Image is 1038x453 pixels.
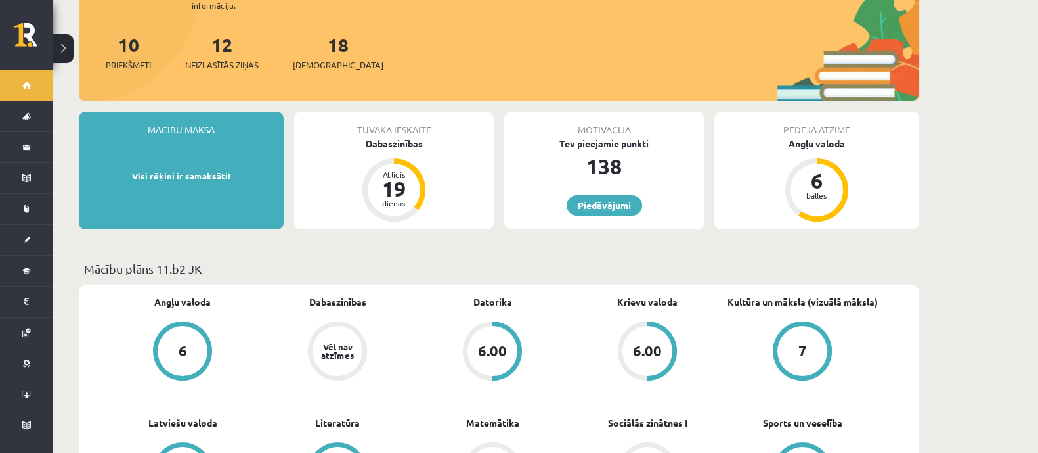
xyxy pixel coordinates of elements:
[473,295,512,309] a: Datorika
[466,416,519,430] a: Matemātika
[293,59,383,72] span: [DEMOGRAPHIC_DATA]
[797,191,836,199] div: balles
[504,151,704,182] div: 138
[633,344,662,358] div: 6.00
[106,59,151,72] span: Priekšmeti
[725,322,880,383] a: 7
[79,112,284,137] div: Mācību maksa
[415,322,570,383] a: 6.00
[105,322,260,383] a: 6
[727,295,878,309] a: Kultūra un māksla (vizuālā māksla)
[294,112,494,137] div: Tuvākā ieskaite
[185,33,259,72] a: 12Neizlasītās ziņas
[797,170,836,191] div: 6
[84,260,914,277] p: Mācību plāns 11.b2 JK
[148,416,217,430] a: Latviešu valoda
[319,343,356,360] div: Vēl nav atzīmes
[504,137,704,151] div: Tev pieejamie punkti
[798,344,807,358] div: 7
[374,199,414,207] div: dienas
[617,295,678,309] a: Krievu valoda
[294,137,494,151] div: Dabaszinības
[154,295,211,309] a: Angļu valoda
[315,416,360,430] a: Literatūra
[374,178,414,199] div: 19
[106,33,151,72] a: 10Priekšmeti
[570,322,725,383] a: 6.00
[763,416,842,430] a: Sports un veselība
[294,137,494,224] a: Dabaszinības Atlicis 19 dienas
[293,33,383,72] a: 18[DEMOGRAPHIC_DATA]
[567,195,642,216] a: Piedāvājumi
[14,23,53,56] a: Rīgas 1. Tālmācības vidusskola
[309,295,366,309] a: Dabaszinības
[374,170,414,178] div: Atlicis
[714,112,919,137] div: Pēdējā atzīme
[179,344,187,358] div: 6
[260,322,415,383] a: Vēl nav atzīmes
[85,170,277,183] p: Visi rēķini ir samaksāti!
[714,137,919,151] div: Angļu valoda
[504,112,704,137] div: Motivācija
[608,416,687,430] a: Sociālās zinātnes I
[714,137,919,224] a: Angļu valoda 6 balles
[478,344,507,358] div: 6.00
[185,59,259,72] span: Neizlasītās ziņas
